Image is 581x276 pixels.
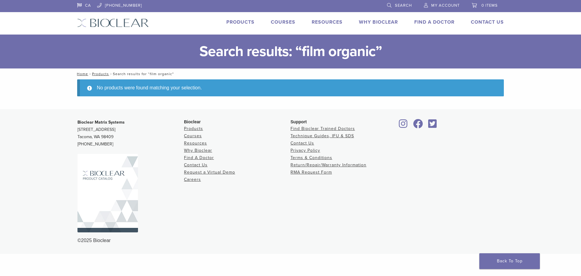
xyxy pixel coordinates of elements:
[471,19,504,25] a: Contact Us
[290,126,355,131] a: Find Bioclear Trained Doctors
[290,170,332,175] a: RMA Request Form
[109,72,113,75] span: /
[77,237,504,244] div: ©2025 Bioclear
[184,155,214,160] a: Find A Doctor
[73,68,508,79] nav: Search results for “film organic”
[184,177,201,182] a: Careers
[77,120,125,125] strong: Bioclear Matrix Systems
[184,126,203,131] a: Products
[184,141,207,146] a: Resources
[75,72,88,76] a: Home
[184,170,235,175] a: Request a Virtual Demo
[290,162,366,168] a: Return/Repair/Warranty Information
[411,123,425,129] a: Bioclear
[77,18,149,27] img: Bioclear
[290,155,332,160] a: Terms & Conditions
[184,133,202,138] a: Courses
[88,72,92,75] span: /
[395,3,412,8] span: Search
[431,3,460,8] span: My Account
[77,79,504,96] div: No products were found matching your selection.
[77,119,184,148] p: [STREET_ADDRESS] Tacoma, WA 98409 [PHONE_NUMBER]
[290,141,314,146] a: Contact Us
[426,123,439,129] a: Bioclear
[184,162,208,168] a: Contact Us
[290,119,307,124] span: Support
[184,119,201,124] span: Bioclear
[414,19,455,25] a: Find A Doctor
[312,19,343,25] a: Resources
[397,123,410,129] a: Bioclear
[92,72,109,76] a: Products
[271,19,295,25] a: Courses
[479,253,540,269] a: Back To Top
[184,148,212,153] a: Why Bioclear
[290,148,320,153] a: Privacy Policy
[226,19,254,25] a: Products
[290,133,354,138] a: Technique Guides, IFU & SDS
[481,3,498,8] span: 0 items
[359,19,398,25] a: Why Bioclear
[77,154,138,232] img: Bioclear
